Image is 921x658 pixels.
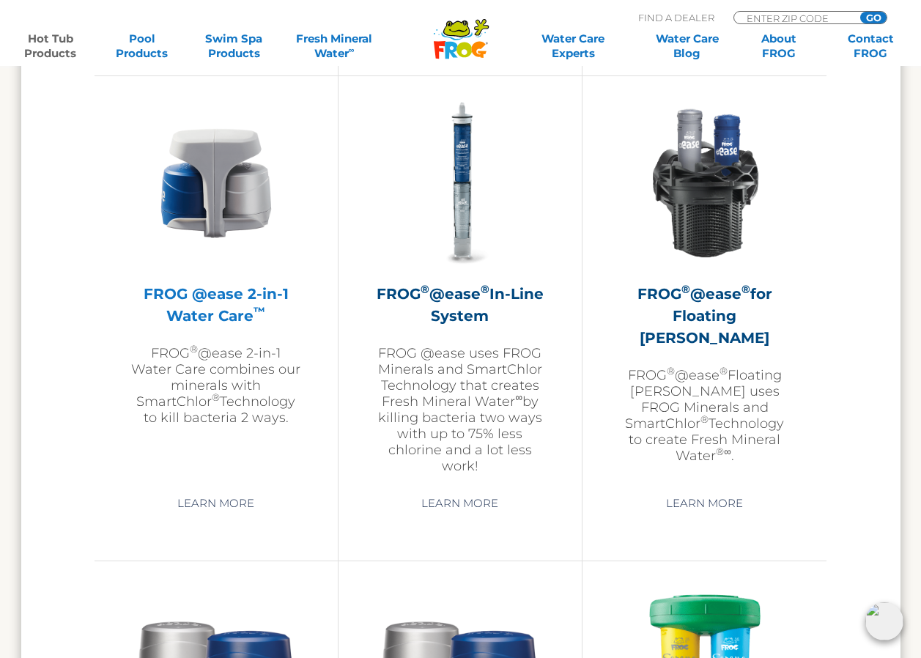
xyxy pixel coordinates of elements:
[421,282,429,296] sup: ®
[190,343,198,355] sup: ®
[131,98,301,268] img: @ease-2-in-1-Holder-v2-300x300.png
[254,304,265,318] sup: ™
[375,98,545,479] a: FROG®@ease®In-Line SystemFROG @ease uses FROG Minerals and SmartChlor Technology that creates Fre...
[667,365,675,377] sup: ®
[745,12,844,24] input: Zip Code Form
[741,282,750,296] sup: ®
[835,32,906,61] a: ContactFROG
[720,365,728,377] sup: ®
[515,32,631,61] a: Water CareExperts
[375,283,545,327] h2: FROG @ease In-Line System
[619,367,790,464] p: FROG @ease Floating [PERSON_NAME] uses FROG Minerals and SmartChlor Technology to create Fresh Mi...
[106,32,177,61] a: PoolProducts
[860,12,887,23] input: GO
[515,391,522,403] sup: ∞
[349,45,355,55] sup: ∞
[375,98,545,268] img: inline-system-300x300.png
[481,282,489,296] sup: ®
[131,345,301,426] p: FROG @ease 2-in-1 Water Care combines our minerals with SmartChlor Technology to kill bacteria 2 ...
[15,32,86,61] a: Hot TubProducts
[649,490,760,517] a: Learn More
[865,602,903,640] img: openIcon
[700,413,709,425] sup: ®
[619,283,790,349] h2: FROG @ease for Floating [PERSON_NAME]
[375,345,545,474] p: FROG @ease uses FROG Minerals and SmartChlor Technology that creates Fresh Mineral Water by killi...
[681,282,690,296] sup: ®
[290,32,380,61] a: Fresh MineralWater∞
[131,98,301,479] a: FROG @ease 2-in-1 Water Care™FROG®@ease 2-in-1 Water Care combines our minerals with SmartChlor®T...
[131,283,301,327] h2: FROG @ease 2-in-1 Water Care
[620,98,790,268] img: InLineWeir_Front_High_inserting-v2-300x300.png
[651,32,722,61] a: Water CareBlog
[638,11,714,24] p: Find A Dealer
[716,446,724,457] sup: ®
[198,32,269,61] a: Swim SpaProducts
[743,32,814,61] a: AboutFROG
[212,391,220,403] sup: ®
[724,446,731,457] sup: ∞
[404,490,515,517] a: Learn More
[160,490,271,517] a: Learn More
[619,98,790,479] a: FROG®@ease®for Floating [PERSON_NAME]FROG®@ease®Floating [PERSON_NAME] uses FROG Minerals and Sma...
